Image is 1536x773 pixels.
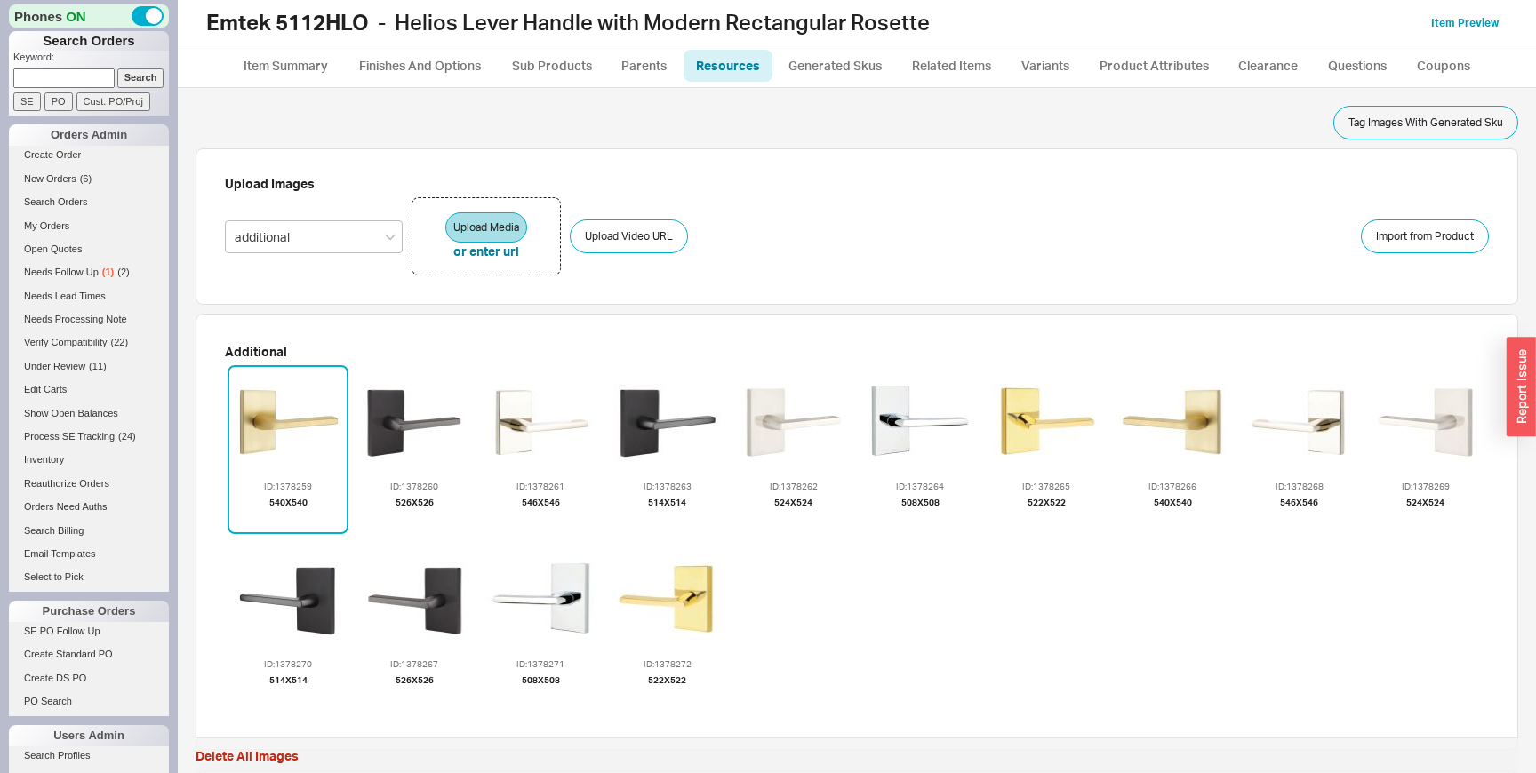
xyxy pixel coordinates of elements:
[9,645,169,664] a: Create Standard PO
[9,146,169,164] a: Create Order
[24,337,108,347] span: Verify Compatibility
[1226,50,1311,82] a: Clearance
[9,380,169,399] a: Edit Carts
[445,212,527,243] button: Upload Media
[225,343,1489,361] b: Additional
[102,267,114,277] span: ( 1 )
[609,659,726,668] h6: ID: 1378272
[585,226,673,247] span: Upload Video URL
[9,427,169,446] a: Process SE Tracking(24)
[570,219,688,253] button: Upload Video URL
[9,124,169,146] div: Orders Admin
[1431,16,1499,29] a: Item Preview
[9,404,169,423] a: Show Open Balances
[9,4,169,28] div: Phones
[609,482,726,490] h6: ID: 1378263
[24,173,76,184] span: New Orders
[861,482,979,490] h6: ID: 1378264
[9,568,169,586] a: Select to Pick
[1333,106,1518,139] button: Tag Images With Generated Sku
[44,92,73,111] input: PO
[9,240,169,259] a: Open Quotes
[9,474,169,493] a: Reauthorize Orders
[1114,482,1231,490] h6: ID: 1378266
[229,498,347,506] h6: 540 x 540
[453,243,519,260] button: or enter url
[24,314,127,324] span: Needs Processing Note
[9,170,169,188] a: New Orders(6)
[225,220,403,253] input: Select Image Type
[356,675,473,684] h6: 526 x 526
[117,68,164,87] input: Search
[1315,50,1401,82] a: Questions
[231,50,340,82] a: Item Summary
[111,337,129,347] span: ( 22 )
[9,498,169,516] a: Orders Need Auths
[229,659,347,668] h6: ID: 1378270
[684,50,772,82] a: Resources
[80,173,92,184] span: ( 6 )
[9,450,169,469] a: Inventory
[9,357,169,376] a: Under Review(11)
[229,482,347,490] h6: ID: 1378259
[378,9,386,36] span: -
[385,234,396,241] svg: open menu
[1376,226,1474,247] span: Import from Product
[1086,50,1222,82] a: Product Attributes
[356,659,473,668] h6: ID: 1378267
[735,498,852,506] h6: 524 x 524
[1008,50,1083,82] a: Variants
[66,7,86,26] span: ON
[9,31,169,51] h1: Search Orders
[229,675,347,684] h6: 514 x 514
[9,333,169,352] a: Verify Compatibility(22)
[9,217,169,235] a: My Orders
[9,725,169,746] div: Users Admin
[1348,112,1503,133] span: Tag Images With Generated Sku
[356,498,473,506] h6: 526 x 526
[24,267,99,277] span: Needs Follow Up
[9,193,169,211] a: Search Orders
[482,482,599,490] h6: ID: 1378261
[899,50,1004,82] a: Related Items
[9,263,169,282] a: Needs Follow Up(1)(2)
[9,669,169,688] a: Create DS PO
[9,746,169,765] a: Search Profiles
[9,310,169,329] a: Needs Processing Note
[609,675,726,684] h6: 522 x 522
[225,178,1489,190] h5: Upload Images
[13,92,41,111] input: SE
[13,51,169,68] p: Keyword:
[9,622,169,641] a: SE PO Follow Up
[482,498,599,506] h6: 546 x 546
[1367,498,1484,506] h6: 524 x 524
[609,498,726,506] h6: 514 x 514
[344,50,496,82] a: Finishes And Options
[117,267,129,277] span: ( 2 )
[76,92,150,111] input: Cust. PO/Proj
[9,601,169,622] div: Purchase Orders
[89,361,107,371] span: ( 11 )
[735,482,852,490] h6: ID: 1378262
[24,431,115,442] span: Process SE Tracking
[356,482,473,490] h6: ID: 1378260
[9,522,169,540] a: Search Billing
[1404,50,1484,82] a: Coupons
[988,482,1105,490] h6: ID: 1378265
[453,217,519,238] span: Upload Media
[206,9,369,36] b: Emtek 5112HLO
[500,50,605,82] a: Sub Products
[395,9,930,36] span: Helios Lever Handle with Modern Rectangular Rosette
[9,287,169,306] a: Needs Lead Times
[988,498,1105,506] h6: 522 x 522
[1361,219,1489,253] button: Import from Product
[1241,498,1358,506] h6: 546 x 546
[482,675,599,684] h6: 508 x 508
[24,361,85,371] span: Under Review
[1241,482,1358,490] h6: ID: 1378268
[861,498,979,506] h6: 508 x 508
[482,659,599,668] h6: ID: 1378271
[9,692,169,711] a: PO Search
[196,747,299,765] button: Delete All Images
[1367,482,1484,490] h6: ID: 1378269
